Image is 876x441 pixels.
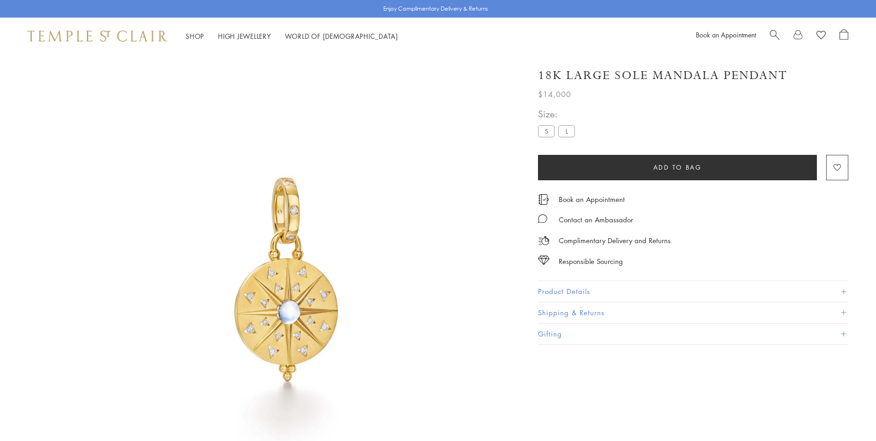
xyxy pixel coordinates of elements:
[285,31,398,41] a: World of [DEMOGRAPHIC_DATA]World of [DEMOGRAPHIC_DATA]
[538,214,547,223] img: MessageIcon-01_2.svg
[840,29,848,43] a: Open Shopping Bag
[538,88,571,100] span: $14,000
[186,31,398,42] nav: Main navigation
[653,162,702,172] span: Add to bag
[558,125,575,137] label: L
[186,31,204,41] a: ShopShop
[538,125,555,137] label: S
[696,30,756,39] a: Book an Appointment
[538,281,848,302] button: Product Details
[538,106,579,122] span: Size:
[28,31,167,42] img: Temple St. Clair
[383,4,488,13] p: Enjoy Complimentary Delivery & Returns
[816,29,826,43] a: View Wishlist
[538,155,817,180] button: Add to bag
[218,31,271,41] a: High JewelleryHigh Jewellery
[538,256,550,265] img: icon_sourcing.svg
[559,214,633,226] div: Contact an Ambassador
[538,194,549,205] img: icon_appointment.svg
[559,194,625,204] a: Book an Appointment
[538,235,550,246] img: icon_delivery.svg
[538,67,787,84] h1: 18K Large Sole Mandala Pendant
[559,235,671,246] p: Complimentary Delivery and Returns
[538,324,848,344] button: Gifting
[770,29,779,43] a: Search
[559,256,623,267] div: Responsible Sourcing
[538,302,848,323] button: Shipping & Returns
